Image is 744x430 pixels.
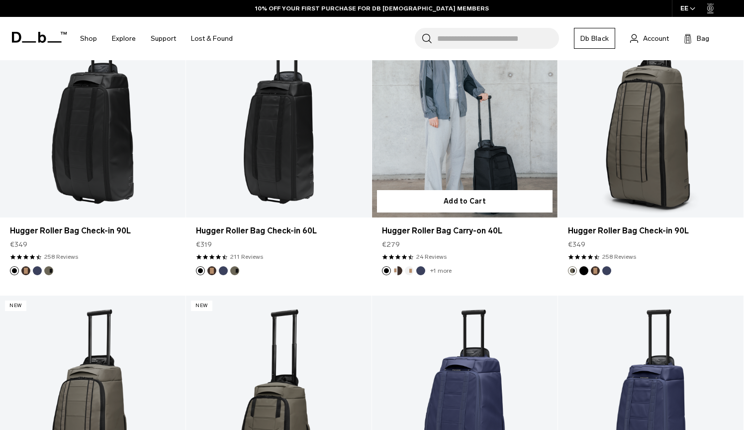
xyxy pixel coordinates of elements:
[5,301,26,311] p: New
[230,266,239,275] button: Forest Green
[568,225,734,237] a: Hugger Roller Bag Check-in 90L
[382,239,400,250] span: €279
[230,252,263,261] a: 211 reviews
[10,225,176,237] a: Hugger Roller Bag Check-in 90L
[151,21,176,56] a: Support
[112,21,136,56] a: Explore
[430,267,452,274] a: +1 more
[21,266,30,275] button: Espresso
[591,266,600,275] button: Espresso
[73,17,240,60] nav: Main Navigation
[382,266,391,275] button: Black Out
[697,33,709,44] span: Bag
[579,266,588,275] button: Black Out
[44,266,53,275] button: Forest Green
[10,239,27,250] span: €349
[568,266,577,275] button: Forest Green
[630,32,669,44] a: Account
[684,32,709,44] button: Bag
[196,225,362,237] a: Hugger Roller Bag Check-in 60L
[196,239,212,250] span: €319
[574,28,615,49] a: Db Black
[416,266,425,275] button: Blue Hour
[393,266,402,275] button: Cappuccino
[191,301,212,311] p: New
[405,266,414,275] button: Oatmilk
[44,252,78,261] a: 258 reviews
[196,266,205,275] button: Black Out
[372,11,558,217] a: Hugger Roller Bag Carry-on 40L
[80,21,97,56] a: Shop
[382,225,548,237] a: Hugger Roller Bag Carry-on 40L
[191,21,233,56] a: Lost & Found
[558,11,744,217] a: Hugger Roller Bag Check-in 90L
[255,4,489,13] a: 10% OFF YOUR FIRST PURCHASE FOR DB [DEMOGRAPHIC_DATA] MEMBERS
[377,190,553,213] button: Add to Cart
[568,239,585,250] span: €349
[219,266,228,275] button: Blue Hour
[33,266,42,275] button: Blue Hour
[643,33,669,44] span: Account
[416,252,447,261] a: 24 reviews
[207,266,216,275] button: Espresso
[10,266,19,275] button: Black Out
[602,266,611,275] button: Blue Hour
[602,252,636,261] a: 258 reviews
[186,11,372,217] a: Hugger Roller Bag Check-in 60L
